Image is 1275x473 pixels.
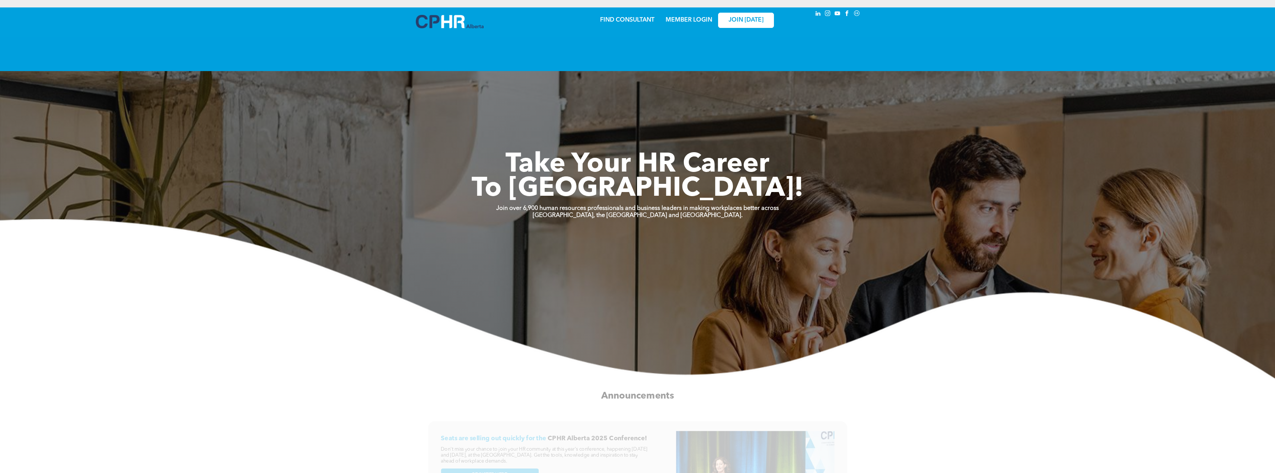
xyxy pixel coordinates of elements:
a: Social network [853,9,861,19]
img: A blue and white logo for cp alberta [416,15,484,28]
strong: Join over 6,900 human resources professionals and business leaders in making workplaces better ac... [496,205,779,211]
a: FIND CONSULTANT [600,17,654,23]
a: MEMBER LOGIN [666,17,712,23]
a: instagram [824,9,832,19]
span: To [GEOGRAPHIC_DATA]! [472,176,804,202]
a: linkedin [814,9,822,19]
a: JOIN [DATE] [718,13,774,28]
span: Announcements [601,391,674,400]
span: JOIN [DATE] [729,17,764,24]
span: CPHR Alberta 2025 Conference! [548,435,647,441]
strong: [GEOGRAPHIC_DATA], the [GEOGRAPHIC_DATA] and [GEOGRAPHIC_DATA]. [533,212,743,218]
a: facebook [843,9,851,19]
span: Take Your HR Career [506,151,769,178]
span: Seats are selling out quickly for the [441,435,546,441]
span: Don't miss your chance to join your HR community at this year's conference, happening [DATE] and ... [441,447,647,463]
a: youtube [833,9,842,19]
